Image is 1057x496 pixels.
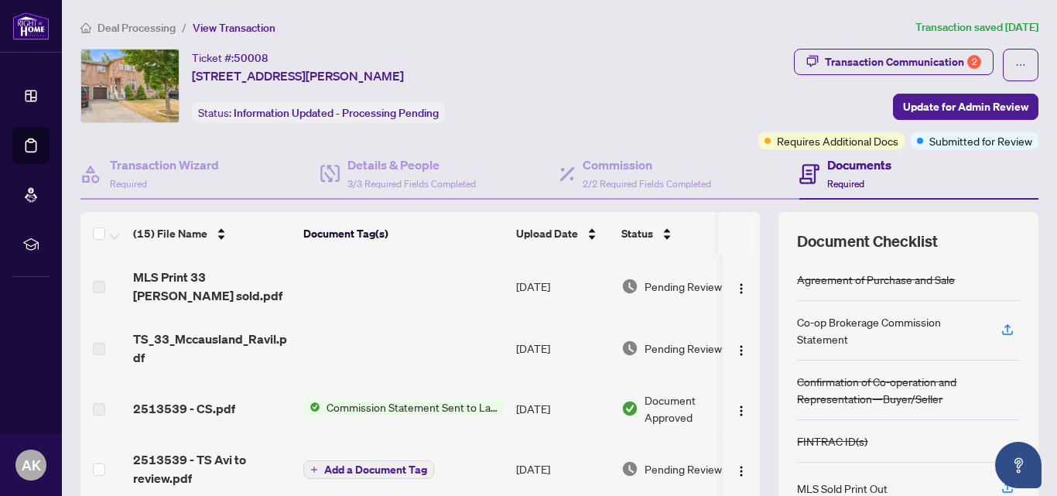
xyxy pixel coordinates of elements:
[81,50,179,122] img: IMG-S12323158_1.jpg
[133,268,291,305] span: MLS Print 33 [PERSON_NAME] sold.pdf
[797,231,938,252] span: Document Checklist
[995,442,1042,488] button: Open asap
[320,399,504,416] span: Commission Statement Sent to Lawyer
[133,225,207,242] span: (15) File Name
[192,67,404,85] span: [STREET_ADDRESS][PERSON_NAME]
[22,454,41,476] span: AK
[729,457,754,481] button: Logo
[797,433,867,450] div: FINTRAC ID(s)
[729,336,754,361] button: Logo
[794,49,994,75] button: Transaction Communication2
[110,178,147,190] span: Required
[621,400,638,417] img: Document Status
[97,21,176,35] span: Deal Processing
[192,49,269,67] div: Ticket #:
[827,156,891,174] h4: Documents
[797,373,1020,407] div: Confirmation of Co-operation and Representation—Buyer/Seller
[777,132,898,149] span: Requires Additional Docs
[825,50,981,74] div: Transaction Communication
[303,399,504,416] button: Status IconCommission Statement Sent to Lawyer
[303,460,434,480] button: Add a Document Tag
[583,178,711,190] span: 2/2 Required Fields Completed
[510,255,615,317] td: [DATE]
[234,106,439,120] span: Information Updated - Processing Pending
[929,132,1032,149] span: Submitted for Review
[621,278,638,295] img: Document Status
[510,212,615,255] th: Upload Date
[182,19,186,36] li: /
[510,317,615,379] td: [DATE]
[1015,60,1026,70] span: ellipsis
[735,344,747,357] img: Logo
[297,212,510,255] th: Document Tag(s)
[893,94,1038,120] button: Update for Admin Review
[903,94,1028,119] span: Update for Admin Review
[645,460,722,477] span: Pending Review
[303,399,320,416] img: Status Icon
[110,156,219,174] h4: Transaction Wizard
[621,460,638,477] img: Document Status
[915,19,1038,36] article: Transaction saved [DATE]
[510,379,615,438] td: [DATE]
[621,225,653,242] span: Status
[516,225,578,242] span: Upload Date
[80,22,91,33] span: home
[303,460,434,479] button: Add a Document Tag
[645,278,722,295] span: Pending Review
[735,465,747,477] img: Logo
[621,340,638,357] img: Document Status
[127,212,297,255] th: (15) File Name
[827,178,864,190] span: Required
[615,212,747,255] th: Status
[735,282,747,295] img: Logo
[324,464,427,475] span: Add a Document Tag
[347,156,476,174] h4: Details & People
[133,450,291,487] span: 2513539 - TS Avi to review.pdf
[797,271,955,288] div: Agreement of Purchase and Sale
[967,55,981,69] div: 2
[729,274,754,299] button: Logo
[12,12,50,40] img: logo
[645,340,722,357] span: Pending Review
[193,21,275,35] span: View Transaction
[133,399,235,418] span: 2513539 - CS.pdf
[797,313,983,347] div: Co-op Brokerage Commission Statement
[583,156,711,174] h4: Commission
[133,330,291,367] span: TS_33_Mccausland_Ravil.pdf
[645,392,741,426] span: Document Approved
[729,396,754,421] button: Logo
[735,405,747,417] img: Logo
[310,466,318,474] span: plus
[234,51,269,65] span: 50008
[347,178,476,190] span: 3/3 Required Fields Completed
[192,102,445,123] div: Status:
